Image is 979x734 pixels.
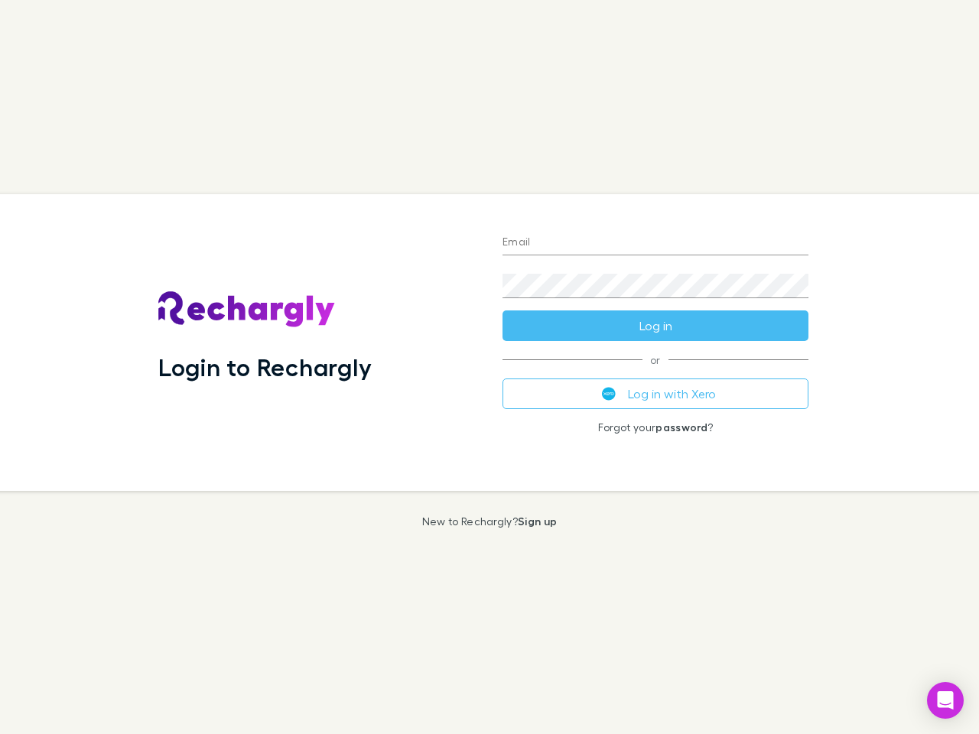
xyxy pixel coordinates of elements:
div: Open Intercom Messenger [927,682,964,719]
button: Log in [503,310,808,341]
img: Rechargly's Logo [158,291,336,328]
img: Xero's logo [602,387,616,401]
span: or [503,359,808,360]
p: Forgot your ? [503,421,808,434]
a: password [655,421,707,434]
a: Sign up [518,515,557,528]
button: Log in with Xero [503,378,808,409]
h1: Login to Rechargly [158,352,372,382]
p: New to Rechargly? [422,515,558,528]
